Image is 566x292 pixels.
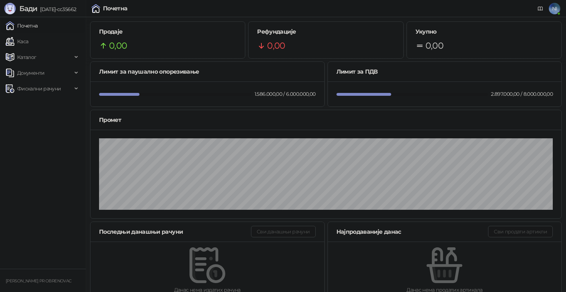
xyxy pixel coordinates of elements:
[257,28,394,36] h5: Рефундације
[19,4,37,13] span: Бади
[99,227,251,236] div: Последњи данашњи рачуни
[99,115,553,124] div: Промет
[6,19,38,33] a: Почетна
[103,6,128,11] div: Почетна
[37,6,76,13] span: [DATE]-cc35662
[6,34,28,49] a: Каса
[336,227,488,236] div: Најпродаваније данас
[415,28,553,36] h5: Укупно
[488,226,553,237] button: Сви продати артикли
[267,39,285,53] span: 0,00
[489,90,554,98] div: 2.897.000,00 / 8.000.000,00
[109,39,127,53] span: 0,00
[17,50,36,64] span: Каталог
[17,81,61,96] span: Фискални рачуни
[4,3,16,14] img: Logo
[336,67,553,76] div: Лимит за ПДВ
[99,67,316,76] div: Лимит за паушално опорезивање
[253,90,317,98] div: 1.586.000,00 / 6.000.000,00
[17,66,44,80] span: Документи
[425,39,443,53] span: 0,00
[6,278,71,283] small: [PERSON_NAME] PR OBRENOVAC
[251,226,315,237] button: Сви данашњи рачуни
[535,3,546,14] a: Документација
[549,3,560,14] span: NI
[99,28,236,36] h5: Продаје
